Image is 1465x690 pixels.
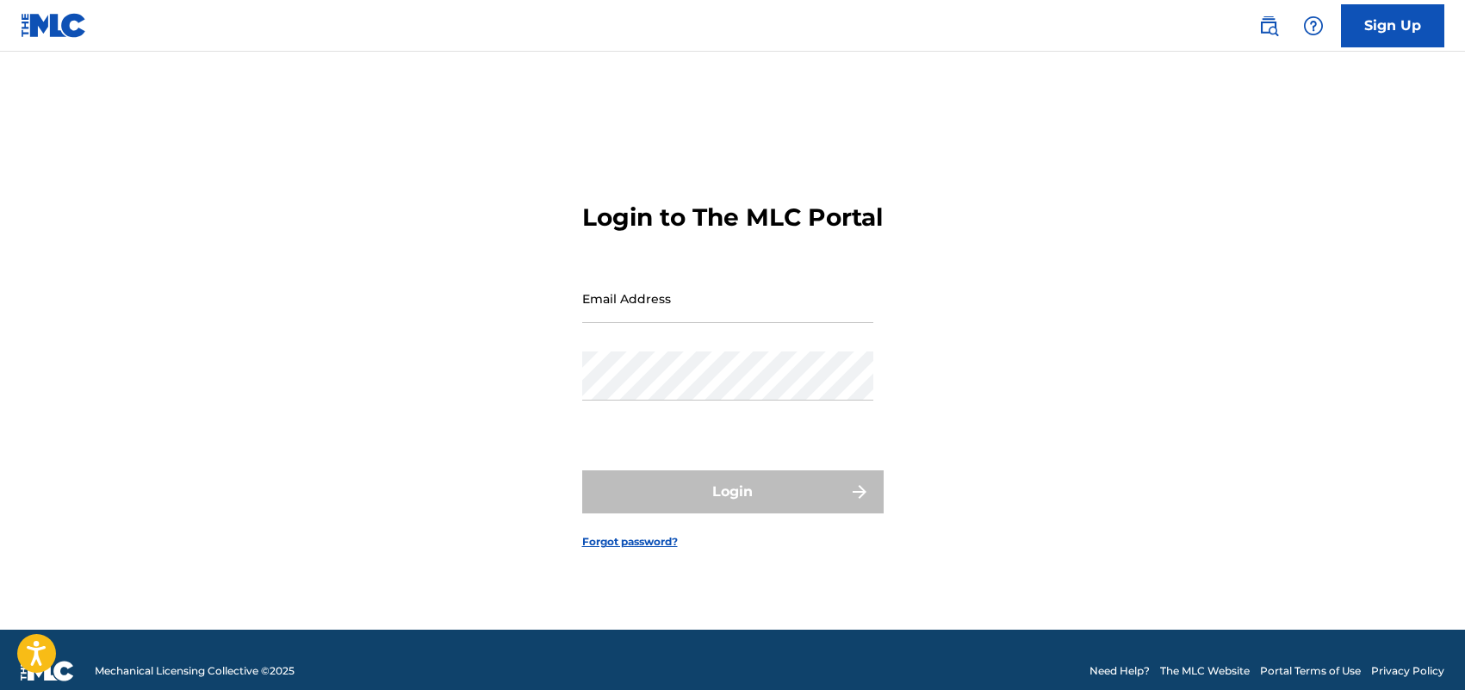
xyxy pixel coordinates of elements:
[1160,663,1250,679] a: The MLC Website
[582,202,883,233] h3: Login to The MLC Portal
[1260,663,1361,679] a: Portal Terms of Use
[1303,16,1324,36] img: help
[1089,663,1150,679] a: Need Help?
[1371,663,1444,679] a: Privacy Policy
[582,534,678,550] a: Forgot password?
[95,663,295,679] span: Mechanical Licensing Collective © 2025
[1296,9,1331,43] div: Help
[21,661,74,681] img: logo
[1251,9,1286,43] a: Public Search
[21,13,87,38] img: MLC Logo
[1258,16,1279,36] img: search
[1341,4,1444,47] a: Sign Up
